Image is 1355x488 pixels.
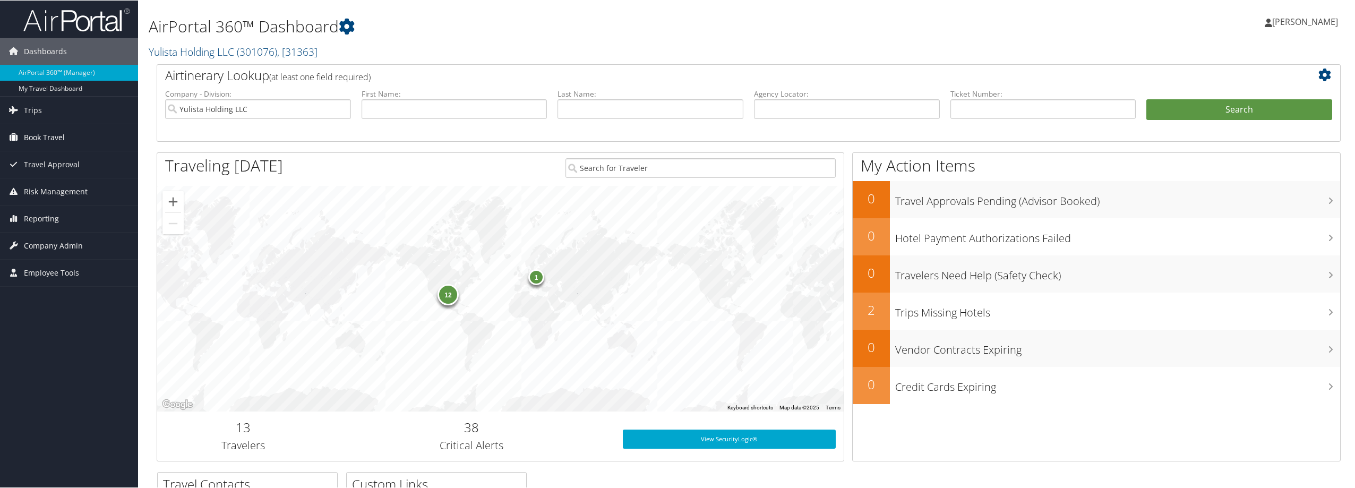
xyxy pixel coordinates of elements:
span: Dashboards [24,38,67,64]
h3: Hotel Payment Authorizations Failed [895,225,1340,245]
h3: Travelers Need Help (Safety Check) [895,262,1340,282]
a: 0Travel Approvals Pending (Advisor Booked) [853,181,1340,218]
h2: Airtinerary Lookup [165,66,1233,84]
span: Reporting [24,205,59,232]
span: Risk Management [24,178,88,204]
div: 1 [528,269,544,285]
a: Open this area in Google Maps (opens a new window) [160,397,195,411]
a: 0Vendor Contracts Expiring [853,329,1340,366]
h2: 0 [853,189,890,207]
a: 0Hotel Payment Authorizations Failed [853,218,1340,255]
span: Company Admin [24,232,83,259]
button: Zoom out [162,212,184,234]
a: 0Travelers Need Help (Safety Check) [853,255,1340,292]
input: Search for Traveler [565,158,836,177]
span: Employee Tools [24,259,79,286]
h2: 0 [853,338,890,356]
img: airportal-logo.png [23,7,130,32]
span: ( 301076 ) [237,44,277,58]
a: Yulista Holding LLC [149,44,318,58]
h1: Traveling [DATE] [165,154,283,176]
h2: 0 [853,226,890,244]
h3: Vendor Contracts Expiring [895,337,1340,357]
h2: 2 [853,301,890,319]
h3: Credit Cards Expiring [895,374,1340,394]
a: [PERSON_NAME] [1265,5,1349,37]
span: (at least one field required) [269,71,371,82]
span: , [ 31363 ] [277,44,318,58]
span: Trips [24,97,42,123]
h3: Travelers [165,438,321,452]
label: Agency Locator: [754,88,940,99]
label: Last Name: [558,88,743,99]
label: Ticket Number: [950,88,1136,99]
h2: 0 [853,263,890,281]
a: Terms (opens in new tab) [826,404,841,410]
h3: Critical Alerts [337,438,607,452]
button: Keyboard shortcuts [727,404,773,411]
h3: Travel Approvals Pending (Advisor Booked) [895,188,1340,208]
h1: AirPortal 360™ Dashboard [149,15,949,37]
label: Company - Division: [165,88,351,99]
label: First Name: [362,88,547,99]
span: Travel Approval [24,151,80,177]
a: 2Trips Missing Hotels [853,292,1340,329]
button: Zoom in [162,191,184,212]
span: Map data ©2025 [779,404,819,410]
h2: 38 [337,418,607,436]
span: Book Travel [24,124,65,150]
h1: My Action Items [853,154,1340,176]
h3: Trips Missing Hotels [895,299,1340,320]
h2: 13 [165,418,321,436]
button: Search [1146,99,1332,120]
a: View SecurityLogic® [623,429,836,448]
a: 0Credit Cards Expiring [853,366,1340,404]
h2: 0 [853,375,890,393]
img: Google [160,397,195,411]
div: 12 [438,284,459,305]
span: [PERSON_NAME] [1272,15,1338,27]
